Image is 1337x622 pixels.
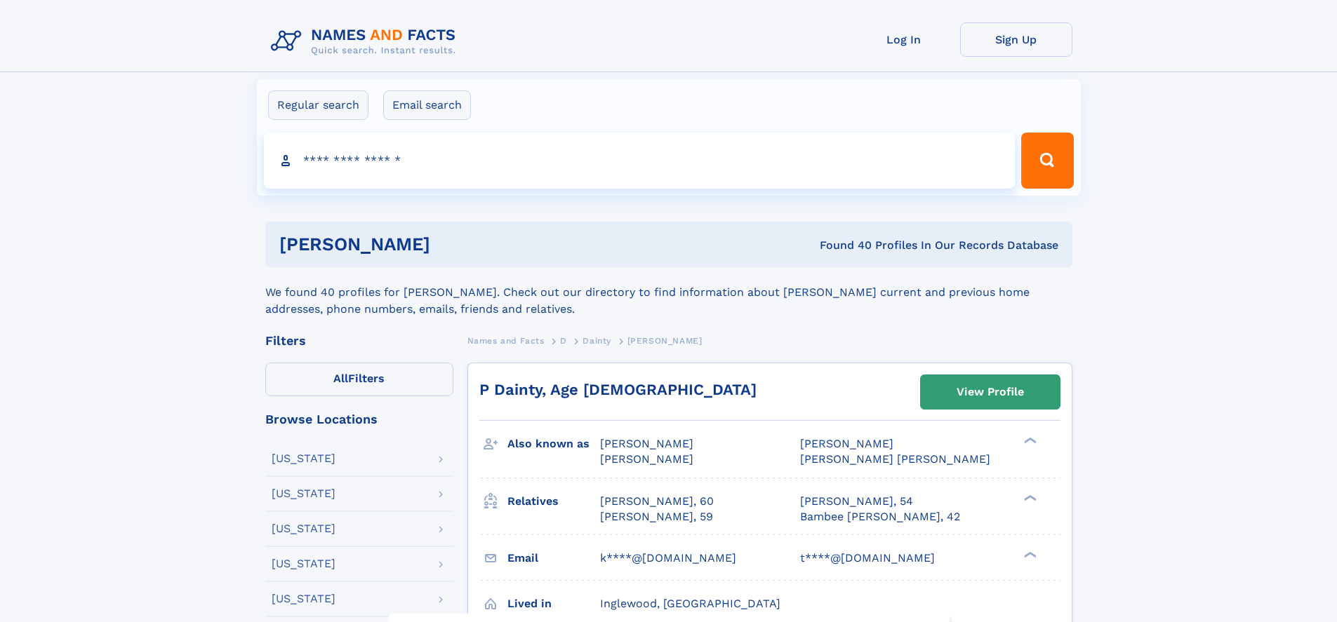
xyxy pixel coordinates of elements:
input: search input [264,133,1016,189]
div: [US_STATE] [272,593,335,604]
span: [PERSON_NAME] [600,452,693,466]
div: [US_STATE] [272,558,335,569]
label: Email search [383,90,471,120]
a: D [560,332,567,349]
h3: Also known as [507,432,600,456]
a: Log In [848,22,960,57]
a: Names and Facts [467,332,545,349]
h3: Email [507,546,600,570]
h1: [PERSON_NAME] [279,236,625,253]
span: [PERSON_NAME] [800,437,893,450]
img: Logo Names and Facts [265,22,467,60]
div: We found 40 profiles for [PERSON_NAME]. Check out our directory to find information about [PERSON... [265,267,1072,318]
span: All [333,372,348,385]
div: [US_STATE] [272,488,335,499]
div: View Profile [957,376,1024,408]
div: [US_STATE] [272,453,335,464]
div: ❯ [1020,493,1037,502]
h3: Lived in [507,592,600,616]
a: [PERSON_NAME], 59 [600,509,713,525]
div: ❯ [1020,436,1037,445]
a: View Profile [921,375,1060,409]
a: [PERSON_NAME], 54 [800,494,913,509]
button: Search Button [1021,133,1073,189]
span: [PERSON_NAME] [627,336,703,346]
a: Bambee [PERSON_NAME], 42 [800,509,960,525]
a: [PERSON_NAME], 60 [600,494,714,509]
h3: Relatives [507,489,600,513]
a: Dainty [583,332,611,349]
span: Inglewood, [GEOGRAPHIC_DATA] [600,597,780,610]
div: Browse Locations [265,413,453,426]
span: [PERSON_NAME] [600,437,693,450]
span: Dainty [583,336,611,346]
div: [US_STATE] [272,523,335,534]
a: P Dainty, Age [DEMOGRAPHIC_DATA] [479,381,757,398]
div: ❯ [1020,550,1037,559]
span: D [560,336,567,346]
div: Found 40 Profiles In Our Records Database [625,238,1058,253]
span: [PERSON_NAME] [PERSON_NAME] [800,452,990,466]
a: Sign Up [960,22,1072,57]
label: Regular search [268,90,368,120]
div: Filters [265,334,453,347]
label: Filters [265,363,453,396]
